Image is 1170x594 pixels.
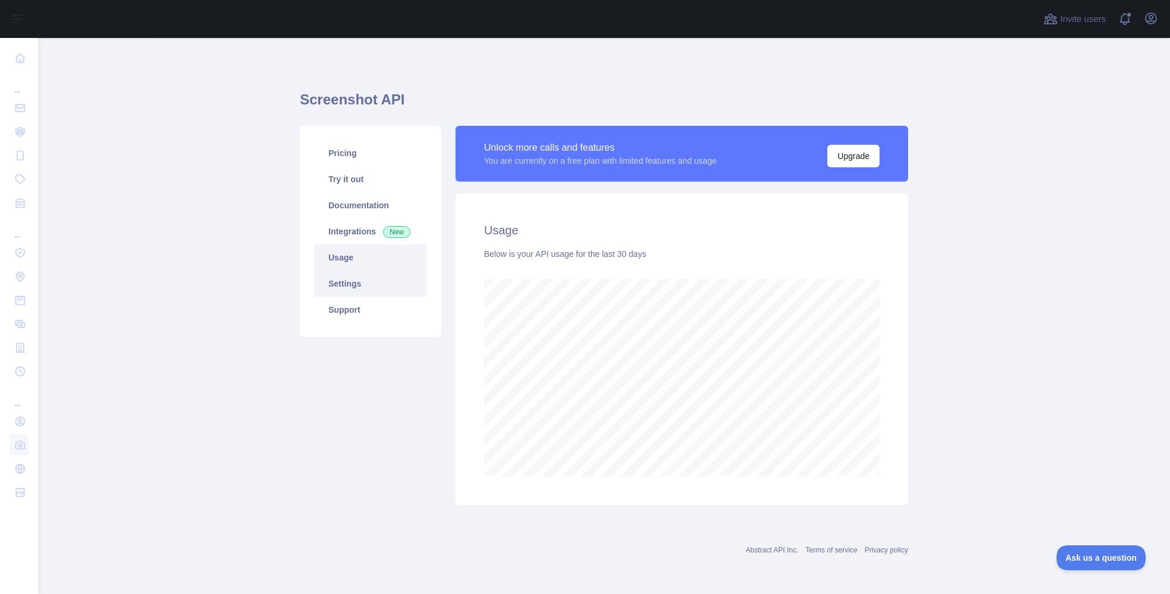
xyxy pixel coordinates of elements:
a: Pricing [314,140,427,166]
a: Try it out [314,166,427,192]
h2: Usage [484,222,880,239]
div: Below is your API usage for the last 30 days [484,248,880,260]
button: Upgrade [827,145,880,167]
div: ... [10,71,29,95]
span: Invite users [1060,12,1106,26]
a: Privacy policy [865,546,908,554]
div: ... [10,385,29,408]
div: You are currently on a free plan with limited features and usage [484,155,717,167]
h1: Screenshot API [300,90,908,119]
a: Settings [314,271,427,297]
iframe: Toggle Customer Support [1057,545,1146,570]
a: Terms of service [805,546,857,554]
a: Support [314,297,427,323]
div: ... [10,216,29,240]
button: Invite users [1041,9,1108,28]
a: Integrations New [314,218,427,244]
a: Documentation [314,192,427,218]
a: Usage [314,244,427,271]
div: Unlock more calls and features [484,141,717,155]
a: Abstract API Inc. [746,546,799,554]
span: New [383,226,410,238]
